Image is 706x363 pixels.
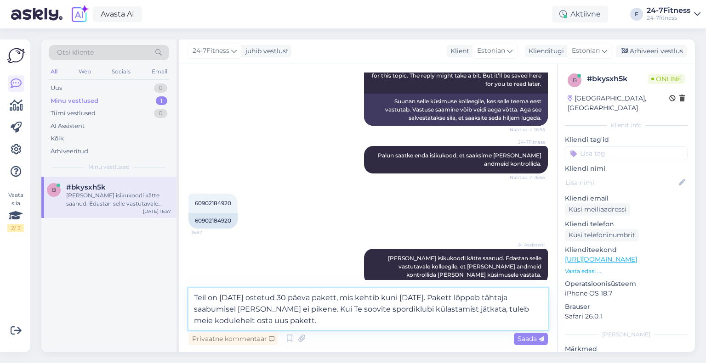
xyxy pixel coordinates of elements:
[52,186,56,193] span: b
[565,302,688,312] p: Brauser
[572,46,600,56] span: Estonian
[195,200,231,207] span: 60902184920
[565,146,688,160] input: Lisa tag
[565,203,630,216] div: Küsi meiliaadressi
[154,109,167,118] div: 0
[193,46,229,56] span: 24-7Fitness
[7,224,24,232] div: 2 / 3
[188,333,278,345] div: Privaatne kommentaar
[630,8,643,21] div: F
[188,213,238,229] div: 60902184920
[77,66,93,78] div: Web
[7,47,25,64] img: Askly Logo
[511,241,545,248] span: AI Assistent
[51,96,98,106] div: Minu vestlused
[364,94,548,126] div: Suunan selle küsimuse kolleegile, kes selle teema eest vastutab. Vastuse saamine võib veidi aega ...
[110,66,132,78] div: Socials
[51,134,64,143] div: Kõik
[477,46,505,56] span: Estonian
[49,66,59,78] div: All
[57,48,94,57] span: Otsi kliente
[565,312,688,321] p: Safari 26.0.1
[565,245,688,255] p: Klienditeekond
[7,191,24,232] div: Vaata siia
[565,229,639,241] div: Küsi telefoninumbrit
[51,147,88,156] div: Arhiveeritud
[51,122,85,131] div: AI Assistent
[565,194,688,203] p: Kliendi email
[647,7,700,22] a: 24-7Fitness24-7fitness
[154,84,167,93] div: 0
[565,330,688,339] div: [PERSON_NAME]
[66,183,106,191] span: #bkysxh5k
[648,74,685,84] span: Online
[188,288,548,330] textarea: Teil on [DATE] ostetud 30 päeva pakett, mis kehtib kuni [DATE]. Pakett lõppeb tähtaja saabumisel ...
[518,335,544,343] span: Saada
[565,267,688,275] p: Vaata edasi ...
[565,344,688,354] p: Märkmed
[565,178,677,188] input: Lisa nimi
[70,5,89,24] img: explore-ai
[525,46,564,56] div: Klienditugi
[93,6,142,22] a: Avasta AI
[51,84,62,93] div: Uus
[371,64,543,87] span: I am routing this question to the colleague who is responsible for this topic. The reply might ta...
[565,255,637,263] a: [URL][DOMAIN_NAME]
[191,229,226,236] span: 16:57
[565,121,688,129] div: Kliendi info
[565,279,688,289] p: Operatsioonisüsteem
[242,46,289,56] div: juhib vestlust
[565,135,688,145] p: Kliendi tag'id
[66,191,171,208] div: [PERSON_NAME] isikukoodi kätte saanud. Edastan selle vastutavale kolleegile, et [PERSON_NAME] and...
[647,14,690,22] div: 24-7fitness
[616,45,687,57] div: Arhiveeri vestlus
[88,163,130,171] span: Minu vestlused
[378,152,543,167] span: Palun saatke enda isikukood, et saaksime [PERSON_NAME] andmeid kontrollida.
[510,174,545,181] span: Nähtud ✓ 16:56
[143,208,171,215] div: [DATE] 16:57
[565,289,688,298] p: iPhone OS 18.7
[565,164,688,173] p: Kliendi nimi
[156,96,167,106] div: 1
[150,66,169,78] div: Email
[573,77,577,84] span: b
[647,7,690,14] div: 24-7Fitness
[565,219,688,229] p: Kliendi telefon
[568,94,669,113] div: [GEOGRAPHIC_DATA], [GEOGRAPHIC_DATA]
[552,6,608,22] div: Aktiivne
[447,46,469,56] div: Klient
[511,139,545,145] span: 24-7Fitness
[587,73,648,84] div: # bkysxh5k
[388,255,543,278] span: [PERSON_NAME] isikukoodi kätte saanud. Edastan selle vastutavale kolleegile, et [PERSON_NAME] and...
[510,126,545,133] span: Nähtud ✓ 16:55
[51,109,96,118] div: Tiimi vestlused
